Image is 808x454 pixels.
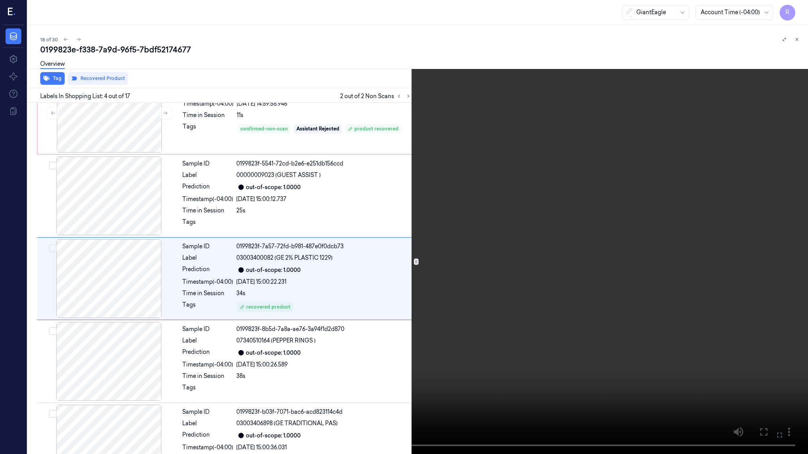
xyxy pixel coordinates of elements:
div: Label [182,254,233,262]
span: Labels In Shopping List: 4 out of 17 [40,92,130,100]
div: Timestamp (-04:00) [182,278,233,286]
button: Select row [49,410,57,418]
div: product recovered [348,125,398,132]
div: Time in Session [182,289,233,298]
div: Prediction [182,431,233,440]
div: confirmed-non-scan [240,125,288,132]
div: Tags [182,301,233,313]
span: 2 out of 2 Non Scans [340,91,413,101]
div: Sample ID [182,325,233,333]
span: 03003406898 (GE TRADITIONAL PAS) [236,419,338,428]
div: Prediction [182,348,233,357]
div: 34s [236,289,411,298]
button: Select row [49,162,57,169]
button: Select row [49,327,57,335]
div: Prediction [182,265,233,275]
div: [DATE] 14:59:58.946 [237,100,411,108]
div: [DATE] 15:00:36.031 [236,443,411,452]
div: Prediction [182,182,233,192]
div: out-of-scope: 1.0000 [246,349,301,357]
div: 0199823f-7a57-72fd-b981-487e0f0dcb73 [236,242,411,251]
span: 00000009023 (GUEST ASSIST ) [236,171,321,179]
div: 0199823e-f338-7a9d-96f5-7bdf52174677 [40,44,802,55]
div: 11s [237,111,411,119]
span: 07340510164 (PEPPER RINGS ) [236,337,316,345]
div: 0199823f-5541-72cd-b2e6-e251db156ccd [236,160,411,168]
div: Time in Session [182,207,233,215]
div: 0199823f-b03f-7071-bac6-acd823114c4d [236,408,411,416]
div: Label [182,337,233,345]
div: Sample ID [182,242,233,251]
div: Timestamp (-04:00) [182,361,233,369]
div: 38s [236,372,411,380]
div: Tags [182,218,233,231]
div: 0199823f-8b5d-7a8a-ae76-3a94f1d2d870 [236,325,411,333]
div: Assistant Rejected [296,125,339,132]
button: Select row [49,244,57,252]
div: Label [182,419,233,428]
div: Sample ID [182,160,233,168]
div: Sample ID [182,408,233,416]
div: 25s [236,207,411,215]
div: Timestamp (-04:00) [183,100,234,108]
span: 03003400082 (GE 2% PLASTIC 1229) [236,254,333,262]
div: Time in Session [182,372,233,380]
div: Label [182,171,233,179]
div: out-of-scope: 1.0000 [246,183,301,192]
button: Tag [40,72,65,85]
div: Timestamp (-04:00) [182,443,233,452]
a: Overview [40,60,65,69]
div: Tags [182,383,233,396]
div: out-of-scope: 1.0000 [246,266,301,274]
div: recovered product [240,303,290,311]
span: 18 of 30 [40,36,58,43]
button: R [780,5,795,20]
div: out-of-scope: 1.0000 [246,432,301,440]
div: Time in Session [183,111,234,119]
div: [DATE] 15:00:26.589 [236,361,411,369]
div: [DATE] 15:00:22.231 [236,278,411,286]
div: [DATE] 15:00:12.737 [236,195,411,203]
div: Tags [183,123,234,135]
div: Timestamp (-04:00) [182,195,233,203]
button: Recovered Product [68,72,128,85]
